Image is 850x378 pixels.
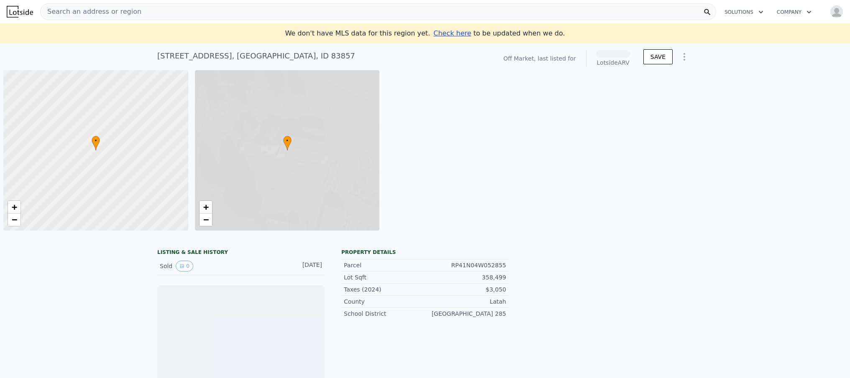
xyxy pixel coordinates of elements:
[425,310,506,318] div: [GEOGRAPHIC_DATA] 285
[92,137,100,145] span: •
[344,297,425,306] div: County
[203,214,208,225] span: −
[344,310,425,318] div: School District
[433,29,471,37] span: Check here
[157,249,325,257] div: LISTING & SALE HISTORY
[200,201,212,213] a: Zoom in
[160,261,234,271] div: Sold
[41,7,141,17] span: Search an address or region
[718,5,770,20] button: Solutions
[285,28,565,38] div: We don't have MLS data for this region yet.
[770,5,818,20] button: Company
[157,50,355,62] div: [STREET_ADDRESS] , [GEOGRAPHIC_DATA] , ID 83857
[283,136,292,150] div: •
[433,28,565,38] div: to be updated when we do.
[425,261,506,269] div: RP41N04W052855
[12,202,17,212] span: +
[8,201,20,213] a: Zoom in
[676,48,693,65] button: Show Options
[285,261,322,271] div: [DATE]
[643,49,673,64] button: SAVE
[830,5,843,18] img: avatar
[7,6,33,18] img: Lotside
[283,137,292,145] span: •
[344,273,425,282] div: Lot Sqft
[341,249,509,256] div: Property details
[425,297,506,306] div: Latah
[344,285,425,294] div: Taxes (2024)
[92,136,100,150] div: •
[344,261,425,269] div: Parcel
[12,214,17,225] span: −
[597,58,630,67] div: Lotside ARV
[200,213,212,226] a: Zoom out
[203,202,208,212] span: +
[8,213,20,226] a: Zoom out
[503,54,576,63] div: Off Market, last listed for
[176,261,193,271] button: View historical data
[425,285,506,294] div: $3,050
[425,273,506,282] div: 358,499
